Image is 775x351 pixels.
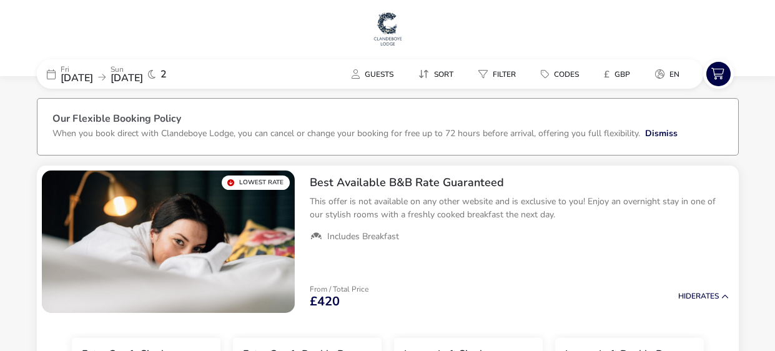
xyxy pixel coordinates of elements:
swiper-slide: 1 / 1 [42,171,295,313]
span: GBP [615,69,630,79]
h3: Our Flexible Booking Policy [52,114,723,127]
p: Sun [111,66,143,73]
p: From / Total Price [310,285,368,293]
span: 2 [160,69,167,79]
h2: Best Available B&B Rate Guaranteed [310,175,729,190]
naf-pibe-menu-bar-item: Filter [468,65,531,83]
naf-pibe-menu-bar-item: en [645,65,694,83]
naf-pibe-menu-bar-item: Codes [531,65,594,83]
div: Fri[DATE]Sun[DATE]2 [37,59,224,89]
naf-pibe-menu-bar-item: Sort [408,65,468,83]
button: Filter [468,65,526,83]
span: Sort [434,69,453,79]
span: Includes Breakfast [327,231,399,242]
div: Best Available B&B Rate GuaranteedThis offer is not available on any other website and is exclusi... [300,166,739,253]
span: Guests [365,69,393,79]
span: en [669,69,679,79]
button: Codes [531,65,589,83]
naf-pibe-menu-bar-item: Guests [342,65,408,83]
span: Filter [493,69,516,79]
button: £GBP [594,65,640,83]
span: Codes [554,69,579,79]
div: Lowest Rate [222,175,290,190]
p: When you book direct with Clandeboye Lodge, you can cancel or change your booking for free up to ... [52,127,640,139]
span: £420 [310,295,340,308]
span: [DATE] [61,71,93,85]
span: [DATE] [111,71,143,85]
button: en [645,65,689,83]
p: This offer is not available on any other website and is exclusive to you! Enjoy an overnight stay... [310,195,729,221]
button: Sort [408,65,463,83]
naf-pibe-menu-bar-item: £GBP [594,65,645,83]
i: £ [604,68,610,81]
img: Main Website [372,10,403,47]
span: Hide [678,291,696,301]
button: HideRates [678,292,729,300]
button: Dismiss [645,127,678,140]
p: Fri [61,66,93,73]
button: Guests [342,65,403,83]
